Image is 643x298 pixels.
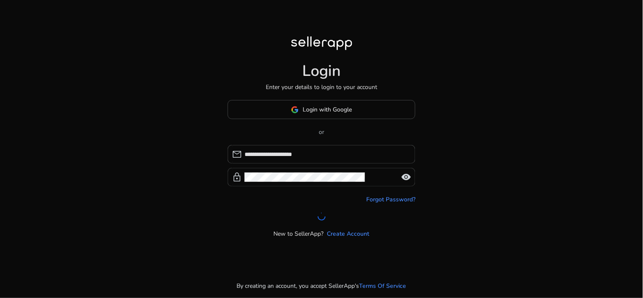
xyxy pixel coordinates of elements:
[228,128,415,136] p: or
[401,172,411,182] span: visibility
[303,105,352,114] span: Login with Google
[366,195,415,204] a: Forgot Password?
[327,229,370,238] a: Create Account
[228,100,415,119] button: Login with Google
[291,106,299,114] img: google-logo.svg
[359,281,406,290] a: Terms Of Service
[232,172,242,182] span: lock
[274,229,324,238] p: New to SellerApp?
[266,83,377,92] p: Enter your details to login to your account
[302,62,341,80] h1: Login
[232,149,242,159] span: mail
